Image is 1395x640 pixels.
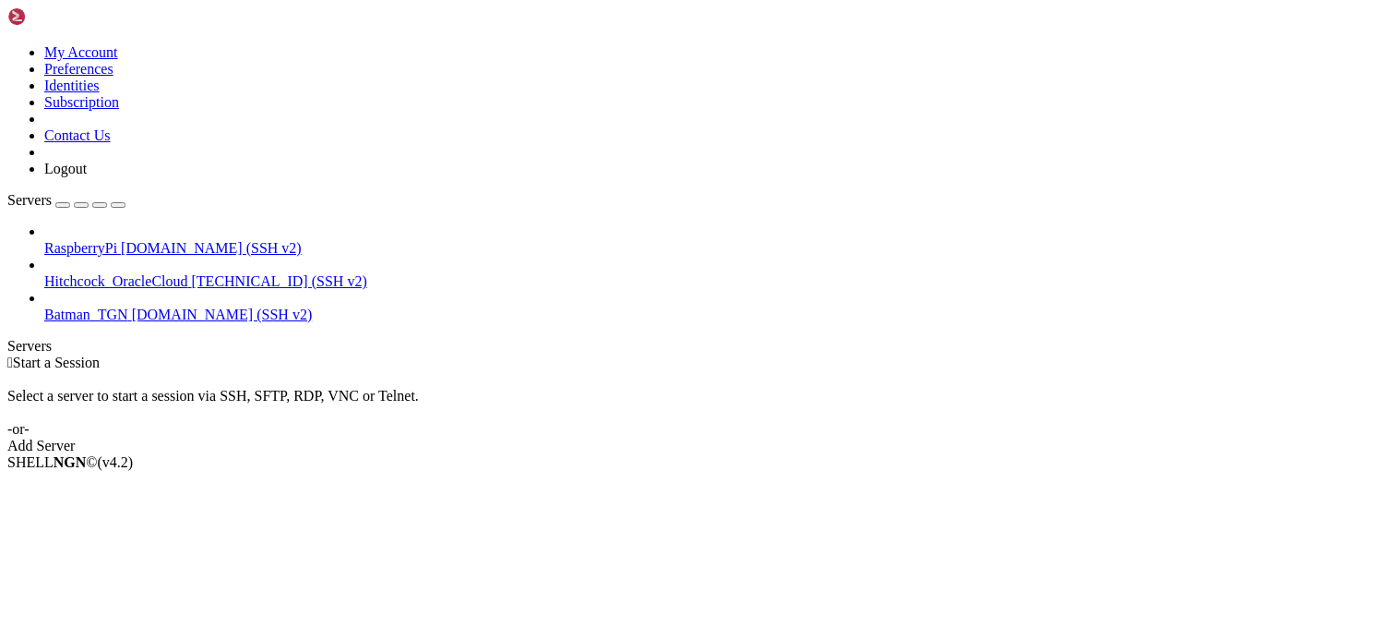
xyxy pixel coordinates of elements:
[7,454,133,470] span: SHELL ©
[132,307,313,322] span: [DOMAIN_NAME] (SSH v2)
[44,223,1388,257] li: RaspberryPi [DOMAIN_NAME] (SSH v2)
[44,307,1388,323] a: Batman_TGN [DOMAIN_NAME] (SSH v2)
[44,61,113,77] a: Preferences
[13,355,100,370] span: Start a Session
[121,240,302,256] span: [DOMAIN_NAME] (SSH v2)
[44,240,1388,257] a: RaspberryPi [DOMAIN_NAME] (SSH v2)
[7,371,1388,438] div: Select a server to start a session via SSH, SFTP, RDP, VNC or Telnet. -or-
[44,161,87,176] a: Logout
[44,290,1388,323] li: Batman_TGN [DOMAIN_NAME] (SSH v2)
[7,438,1388,454] div: Add Server
[44,94,119,110] a: Subscription
[44,307,128,322] span: Batman_TGN
[44,44,118,60] a: My Account
[44,257,1388,290] li: Hitchcock_OracleCloud [TECHNICAL_ID] (SSH v2)
[44,78,100,93] a: Identities
[7,192,125,208] a: Servers
[7,355,13,370] span: 
[44,273,1388,290] a: Hitchcock_OracleCloud [TECHNICAL_ID] (SSH v2)
[7,192,52,208] span: Servers
[7,338,1388,355] div: Servers
[44,273,188,289] span: Hitchcock_OracleCloud
[54,454,87,470] b: NGN
[7,7,113,26] img: Shellngn
[98,454,134,470] span: 4.2.0
[192,273,367,289] span: [TECHNICAL_ID] (SSH v2)
[44,240,117,256] span: RaspberryPi
[44,127,111,143] a: Contact Us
